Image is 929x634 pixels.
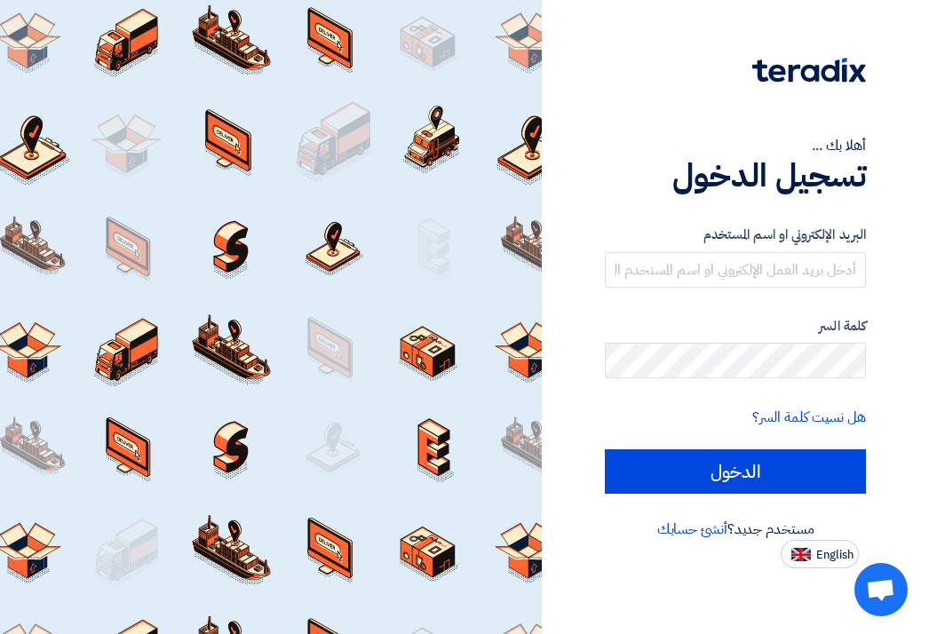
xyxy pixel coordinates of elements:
[816,549,854,561] span: English
[605,225,866,245] label: البريد الإلكتروني او اسم المستخدم
[605,252,866,288] input: أدخل بريد العمل الإلكتروني او اسم المستخدم الخاص بك ...
[854,563,908,616] div: Open chat
[752,58,866,83] img: Teradix logo
[781,540,859,568] button: English
[752,407,866,428] a: هل نسيت كلمة السر؟
[605,316,866,337] label: كلمة السر
[605,519,866,540] div: مستخدم جديد؟
[791,548,811,561] img: en-US.png
[657,519,727,540] a: أنشئ حسابك
[605,135,866,156] div: أهلا بك ...
[605,156,866,195] h1: تسجيل الدخول
[605,449,866,494] input: الدخول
